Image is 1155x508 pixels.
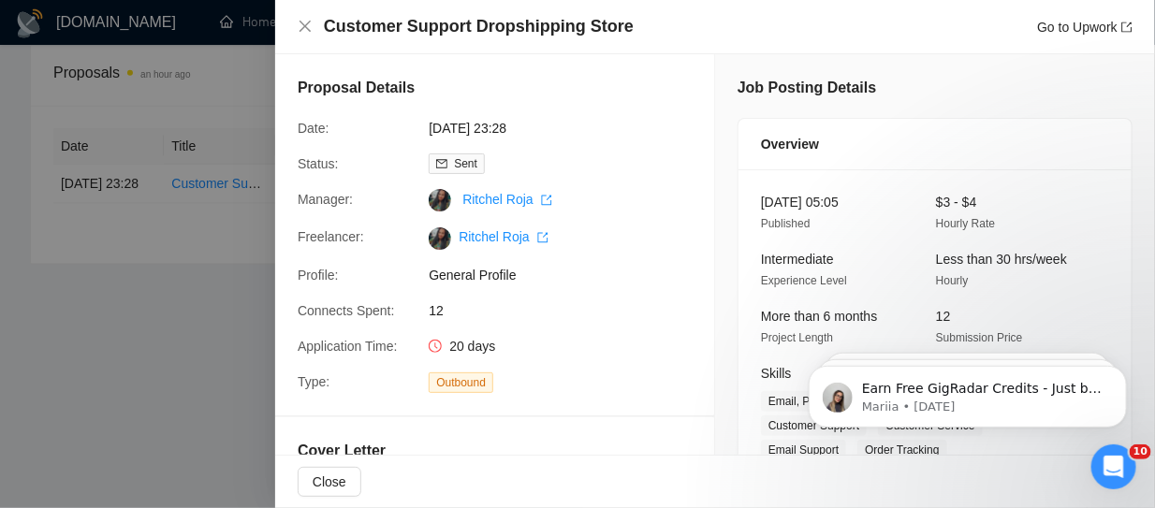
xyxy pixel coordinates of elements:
[761,309,878,324] span: More than 6 months
[298,19,313,35] button: Close
[761,391,923,412] span: Email, Phone & Chat Support
[761,274,847,287] span: Experience Level
[429,118,709,138] span: [DATE] 23:28
[429,300,709,321] span: 12
[429,227,451,250] img: c1MjNxZlu8qq4pSrO5Wf6B2VvYHMQPqElLXUx5BgZnWqMWhQ3Vi5DicgIFIqvnakPa
[449,339,495,354] span: 20 days
[298,303,395,318] span: Connects Spent:
[761,366,792,381] span: Skills
[761,331,833,344] span: Project Length
[781,327,1155,457] iframe: Intercom notifications message
[761,195,839,210] span: [DATE] 05:05
[429,265,709,285] span: General Profile
[298,440,386,462] h5: Cover Letter
[454,157,477,170] span: Sent
[936,252,1067,267] span: Less than 30 hrs/week
[936,217,995,230] span: Hourly Rate
[436,158,447,169] span: mail
[298,77,415,99] h5: Proposal Details
[298,192,353,207] span: Manager:
[761,440,846,460] span: Email Support
[936,195,977,210] span: $3 - $4
[761,134,819,154] span: Overview
[761,252,834,267] span: Intermediate
[537,232,548,243] span: export
[313,472,346,492] span: Close
[298,156,339,171] span: Status:
[324,15,634,38] h4: Customer Support Dropshipping Store
[298,268,339,283] span: Profile:
[761,217,811,230] span: Published
[298,121,329,136] span: Date:
[738,77,876,99] h5: Job Posting Details
[462,192,551,207] a: Ritchel Roja export
[1121,22,1133,33] span: export
[1091,444,1136,489] iframe: Intercom live chat
[298,339,398,354] span: Application Time:
[298,374,329,389] span: Type:
[298,19,313,34] span: close
[541,195,552,206] span: export
[936,309,951,324] span: 12
[459,229,548,244] a: Ritchel Roja export
[1130,444,1151,459] span: 10
[298,229,364,244] span: Freelancer:
[429,372,493,393] span: Outbound
[1037,20,1133,35] a: Go to Upworkexport
[298,467,361,497] button: Close
[429,340,442,353] span: clock-circle
[761,415,867,436] span: Customer Support
[936,274,969,287] span: Hourly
